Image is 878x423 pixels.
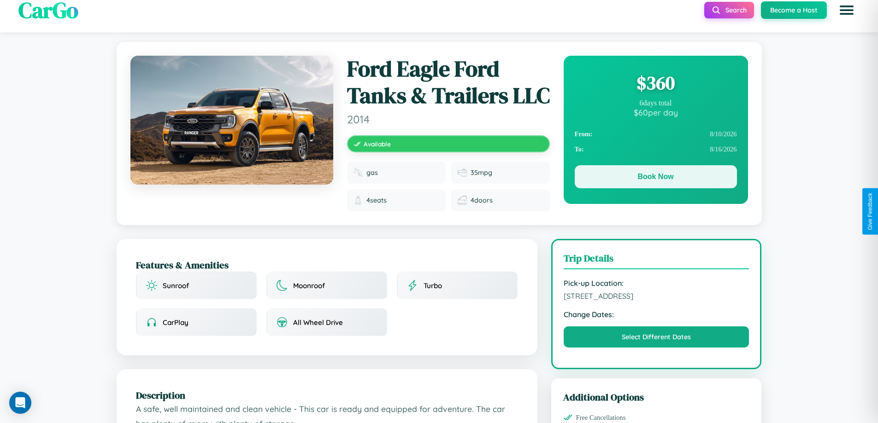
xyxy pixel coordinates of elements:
span: gas [366,168,378,177]
span: Free Cancellations [576,414,626,422]
span: [STREET_ADDRESS] [564,291,749,301]
div: 6 days total [575,99,737,107]
h3: Additional Options [563,390,750,404]
strong: Change Dates: [564,310,749,319]
div: Open Intercom Messenger [9,392,31,414]
button: Select Different Dates [564,326,749,348]
img: Fuel efficiency [458,168,467,177]
span: CarPlay [163,318,189,327]
div: Give Feedback [867,193,873,230]
h3: Trip Details [564,251,749,269]
div: $ 60 per day [575,107,737,117]
span: 2014 [347,112,550,126]
h2: Features & Amenities [136,258,518,272]
button: Search [704,2,754,18]
span: Sunroof [163,281,189,290]
span: 35 mpg [471,168,492,177]
button: Book Now [575,165,737,188]
span: Turbo [424,281,442,290]
span: Search [725,6,747,14]
span: Moonroof [293,281,325,290]
span: All Wheel Drive [293,318,343,327]
strong: To: [575,145,584,153]
span: 4 doors [471,196,493,204]
img: Doors [458,196,467,205]
strong: From: [575,130,593,138]
h2: Description [136,388,518,402]
h1: Ford Eagle Ford Tanks & Trailers LLC [347,56,550,109]
strong: Pick-up Location: [564,278,749,288]
div: 8 / 10 / 2026 [575,127,737,142]
div: $ 360 [575,70,737,95]
div: 8 / 16 / 2026 [575,142,737,157]
img: Seats [354,196,363,205]
button: Become a Host [761,1,827,19]
span: 4 seats [366,196,387,204]
span: Available [364,140,391,148]
img: Ford Eagle Ford Tanks & Trailers LLC 2014 [130,56,333,185]
img: Fuel type [354,168,363,177]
